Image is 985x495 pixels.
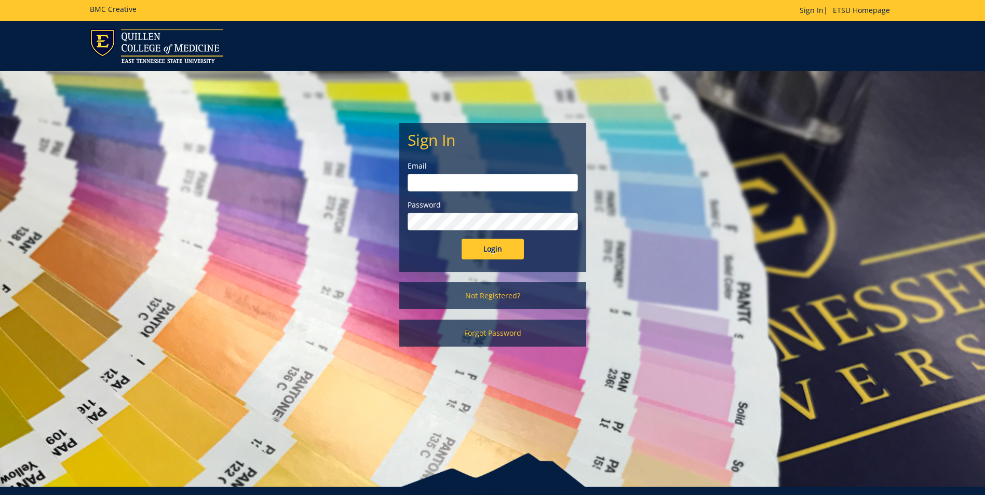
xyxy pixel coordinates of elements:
[399,282,586,309] a: Not Registered?
[399,320,586,347] a: Forgot Password
[462,239,524,259] input: Login
[90,29,223,63] img: ETSU logo
[408,161,578,171] label: Email
[800,5,824,15] a: Sign In
[408,131,578,148] h2: Sign In
[408,200,578,210] label: Password
[800,5,895,16] p: |
[828,5,895,15] a: ETSU Homepage
[90,5,137,13] h5: BMC Creative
